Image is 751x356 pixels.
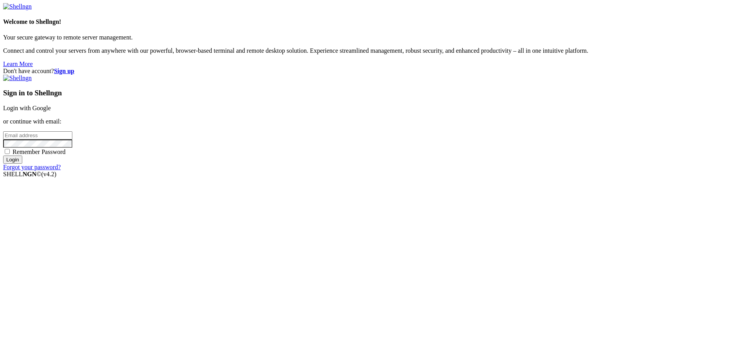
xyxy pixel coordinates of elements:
div: Don't have account? [3,68,748,75]
span: Remember Password [13,148,66,155]
span: SHELL © [3,171,56,177]
h3: Sign in to Shellngn [3,89,748,97]
a: Forgot your password? [3,164,61,170]
p: or continue with email: [3,118,748,125]
span: 4.2.0 [41,171,57,177]
p: Connect and control your servers from anywhere with our powerful, browser-based terminal and remo... [3,47,748,54]
a: Learn More [3,61,33,67]
input: Remember Password [5,149,10,154]
a: Login with Google [3,105,51,111]
p: Your secure gateway to remote server management. [3,34,748,41]
a: Sign up [54,68,74,74]
img: Shellngn [3,3,32,10]
input: Email address [3,131,72,140]
input: Login [3,156,22,164]
img: Shellngn [3,75,32,82]
h4: Welcome to Shellngn! [3,18,748,25]
b: NGN [23,171,37,177]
